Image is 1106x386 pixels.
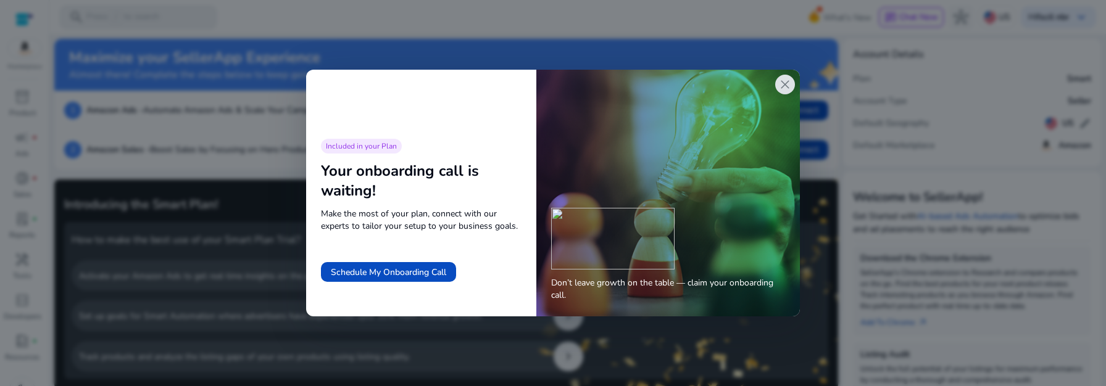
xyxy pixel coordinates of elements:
span: Included in your Plan [326,141,397,151]
span: Schedule My Onboarding Call [331,266,446,279]
span: close [778,77,792,92]
button: Schedule My Onboarding Call [321,262,456,282]
div: Your onboarding call is waiting! [321,161,522,200]
span: Make the most of your plan, connect with our experts to tailor your setup to your business goals. [321,208,522,232]
span: Don’t leave growth on the table — claim your onboarding call. [551,277,785,302]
